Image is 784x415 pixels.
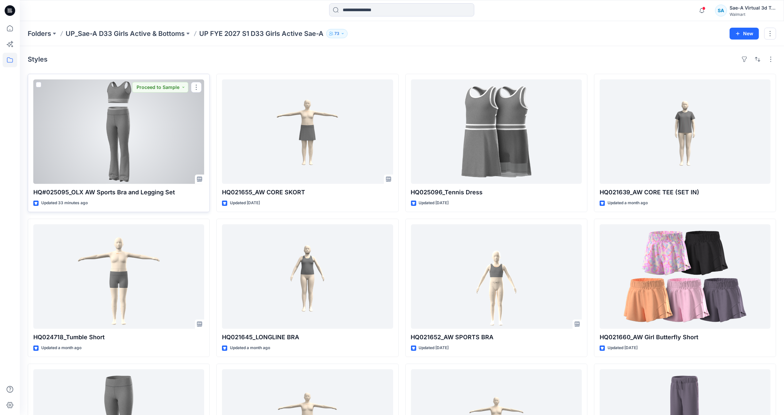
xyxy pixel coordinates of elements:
button: New [730,28,759,40]
p: 73 [334,30,339,37]
p: UP FYE 2027 S1 D33 Girls Active Sae-A [199,29,324,38]
p: HQ#025095_OLX AW Sports Bra and Legging Set [33,188,204,197]
a: HQ024718_Tumble Short [33,224,204,329]
a: Folders [28,29,51,38]
p: HQ021639_AW CORE TEE (SET IN) [600,188,770,197]
a: HQ025096_Tennis Dress [411,79,582,184]
p: HQ021652_AW SPORTS BRA [411,333,582,342]
p: Updated a month ago [230,345,270,351]
a: HQ021645_LONGLINE BRA [222,224,393,329]
a: HQ021655_AW CORE SKORT [222,79,393,184]
p: HQ021660_AW Girl Butterfly Short [600,333,770,342]
a: HQ#025095_OLX AW Sports Bra and Legging Set [33,79,204,184]
a: HQ021660_AW Girl Butterfly Short [600,224,770,329]
p: Updated a month ago [41,345,81,351]
div: Sae-A Virtual 3d Team [730,4,776,12]
div: SA [715,5,727,16]
p: Updated [DATE] [608,345,638,351]
button: 73 [326,29,348,38]
p: HQ025096_Tennis Dress [411,188,582,197]
p: Updated [DATE] [419,200,449,207]
p: Updated [DATE] [419,345,449,351]
p: Updated 33 minutes ago [41,200,88,207]
p: HQ024718_Tumble Short [33,333,204,342]
a: HQ021652_AW SPORTS BRA [411,224,582,329]
p: Updated [DATE] [230,200,260,207]
div: Walmart [730,12,776,17]
a: UP_Sae-A D33 Girls Active & Bottoms [66,29,185,38]
p: Updated a month ago [608,200,648,207]
a: HQ021639_AW CORE TEE (SET IN) [600,79,770,184]
p: HQ021645_LONGLINE BRA [222,333,393,342]
p: HQ021655_AW CORE SKORT [222,188,393,197]
h4: Styles [28,55,47,63]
